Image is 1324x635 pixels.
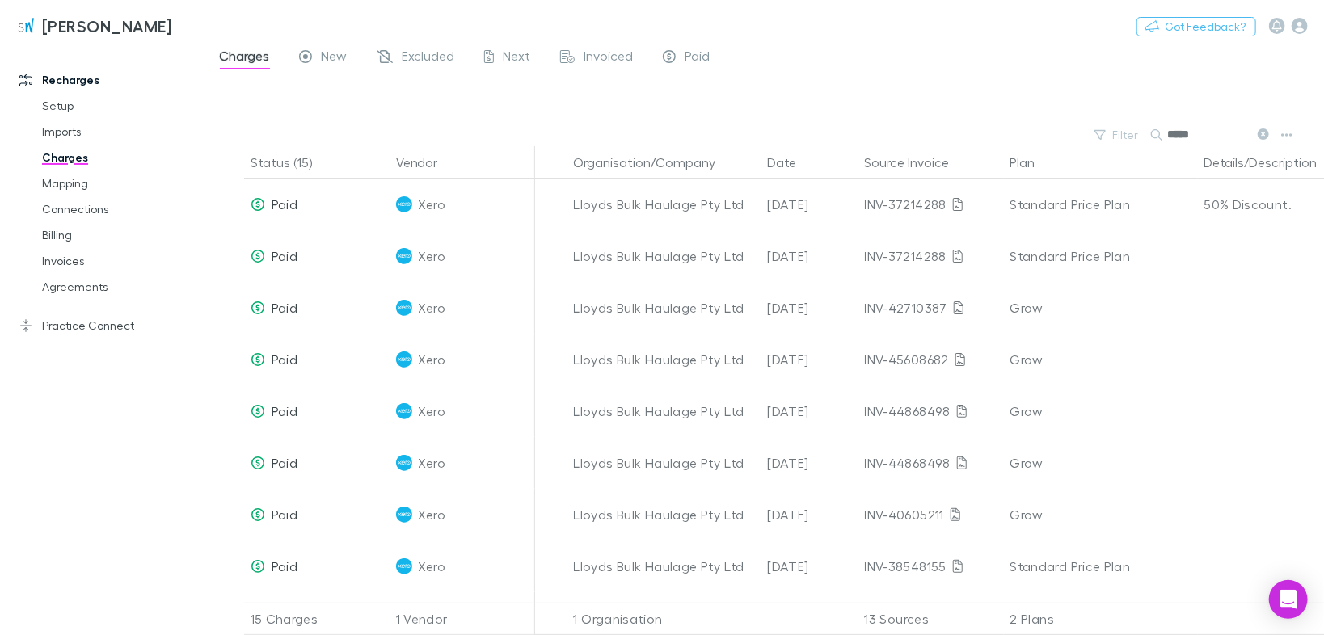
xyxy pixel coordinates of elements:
div: INV-40605211 [865,489,997,540]
div: [DATE] [761,540,858,592]
span: Excluded [403,48,455,69]
div: INV-37214288 [865,230,997,282]
img: Xero's Logo [396,403,412,419]
span: Xero [419,334,445,385]
img: Xero's Logo [396,351,412,368]
span: Xero [419,437,445,489]
span: Paid [272,403,297,418]
div: Lloyds Bulk Haulage Pty Ltd [574,282,755,334]
div: 1 Organisation [567,603,761,635]
div: Lloyds Bulk Haulage Pty Ltd [574,230,755,282]
span: Paid [272,455,297,470]
span: Paid [272,248,297,263]
div: Lloyds Bulk Haulage Pty Ltd [574,334,755,385]
a: Mapping [26,170,212,196]
button: Status (15) [251,146,331,179]
div: INV-37214288 [865,179,997,230]
span: Xero [419,282,445,334]
span: Paid [272,558,297,574]
div: INV-44868498 [865,385,997,437]
a: [PERSON_NAME] [6,6,182,45]
button: Organisation/Company [574,146,736,179]
div: INV-38548155 [865,540,997,592]
div: INV-44868498 [865,437,997,489]
a: Charges [26,145,212,170]
div: Grow [1010,282,1191,334]
img: Xero's Logo [396,507,412,523]
div: 1 Vendor [390,603,535,635]
div: Grow [1010,437,1191,489]
a: Setup [26,93,212,119]
a: Billing [26,222,212,248]
button: Got Feedback? [1136,17,1256,36]
div: 2 Plans [1004,603,1198,635]
div: [DATE] [761,179,858,230]
div: Grow [1010,489,1191,540]
button: Source Invoice [865,146,969,179]
div: [DATE] [761,230,858,282]
div: Open Intercom Messenger [1269,580,1308,619]
span: Xero [419,540,445,592]
span: Paid [272,351,297,367]
span: Xero [419,179,445,230]
button: Plan [1010,146,1055,179]
div: Grow [1010,334,1191,385]
img: Xero's Logo [396,248,412,264]
span: Invoiced [584,48,634,69]
div: Grow [1010,385,1191,437]
button: Filter [1086,125,1148,145]
span: Xero [419,385,445,437]
div: Lloyds Bulk Haulage Pty Ltd [574,540,755,592]
div: Lloyds Bulk Haulage Pty Ltd [574,179,755,230]
span: Paid [272,507,297,522]
img: Xero's Logo [396,455,412,471]
button: Date [768,146,816,179]
a: Invoices [26,248,212,274]
span: Xero [419,489,445,540]
div: [DATE] [761,282,858,334]
div: [DATE] [761,437,858,489]
img: Xero's Logo [396,300,412,316]
div: 13 Sources [858,603,1004,635]
img: Xero's Logo [396,196,412,212]
div: Standard Price Plan [1010,540,1191,592]
div: [DATE] [761,334,858,385]
img: Sinclair Wilson's Logo [16,16,36,36]
span: Charges [220,48,270,69]
span: Xero [419,230,445,282]
div: Standard Price Plan [1010,230,1191,282]
div: Standard Price Plan [1010,179,1191,230]
img: Xero's Logo [396,558,412,574]
span: Paid [685,48,710,69]
div: Lloyds Bulk Haulage Pty Ltd [574,385,755,437]
div: Lloyds Bulk Haulage Pty Ltd [574,437,755,489]
span: New [322,48,348,69]
a: Recharges [3,67,212,93]
span: Paid [272,300,297,315]
a: Practice Connect [3,313,212,339]
a: Agreements [26,274,212,300]
div: [DATE] [761,489,858,540]
div: Lloyds Bulk Haulage Pty Ltd [574,489,755,540]
a: Imports [26,119,212,145]
div: [DATE] [761,385,858,437]
a: Connections [26,196,212,222]
div: INV-42710387 [865,282,997,334]
div: 15 Charges [244,603,390,635]
div: INV-45608682 [865,334,997,385]
button: Vendor [396,146,457,179]
span: Next [504,48,531,69]
h3: [PERSON_NAME] [42,16,172,36]
span: Paid [272,196,297,212]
